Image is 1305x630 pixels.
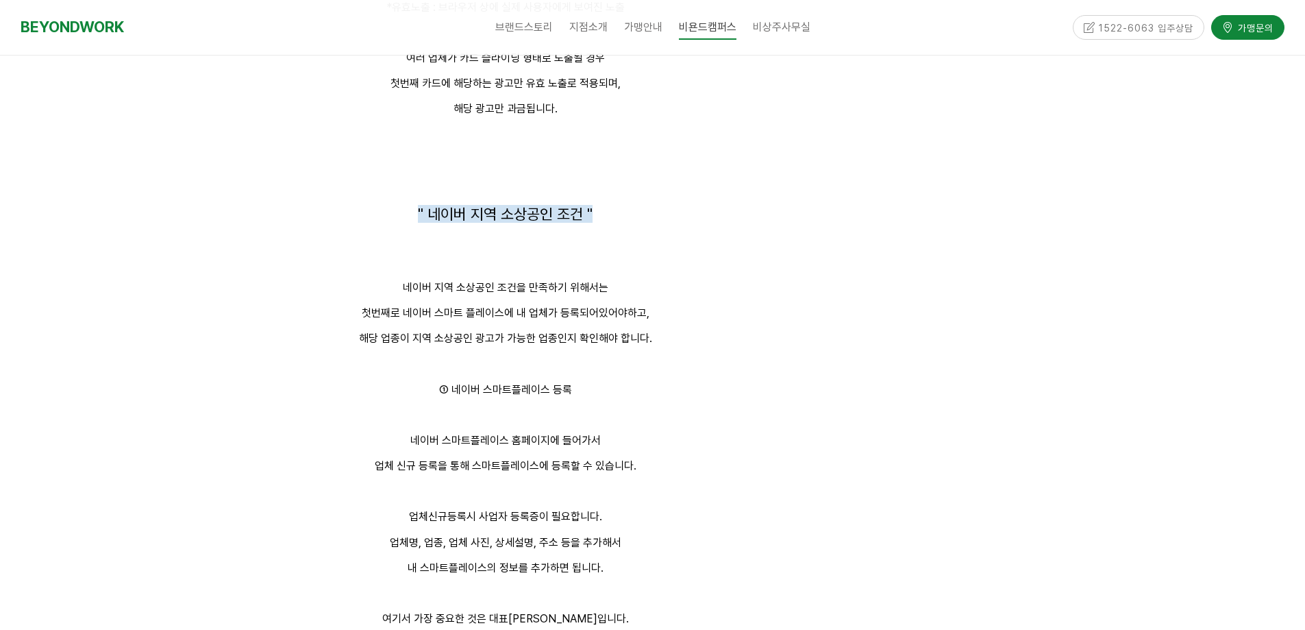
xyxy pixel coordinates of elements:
[225,329,786,348] p: 해당 업종이 지역 소상공인 광고가 가능한 업종인지 확인해야 합니다.
[225,49,786,67] p: 여러 업체가 카드 슬라이딩 형태로 노출될 경우
[225,559,786,577] p: 내 스마트플레이스의 정보를 추가하면 됩니다.
[753,21,810,34] span: 비상주사무실
[225,278,786,297] p: 네이버 지역 소상공인 조건을 만족하기 위해서는
[225,380,786,399] p: ① 네이버 스마트플레이스 등록
[225,74,786,93] p: 첫번째 카드에 해당하는 광고만 유효 노출로 적용되며,
[225,609,786,628] p: 여기서 가장 중요한 것은 대표[PERSON_NAME]입니다.
[21,14,124,40] a: BEYONDWORK
[1234,20,1273,34] span: 가맹문의
[225,431,786,450] p: 네이버 스마트플레이스 홈페이지에 들어가서
[225,304,786,322] p: 첫번째로 네이버 스마트 플레이스에 내 업체가 등록되어있어야하고,
[745,10,819,45] a: 비상주사무실
[569,21,608,34] span: 지점소개
[624,21,662,34] span: 가맹안내
[225,99,786,118] p: 해당 광고만 과금됩니다.
[679,16,736,40] span: 비욘드캠퍼스
[418,205,593,223] span: " 네이버 지역 소상공인 조건 "
[487,10,561,45] a: 브랜드스토리
[1211,14,1284,38] a: 가맹문의
[225,533,786,552] p: 업체명, 업종, 업체 사진, 상세설명, 주소 등을 추가해서
[671,10,745,45] a: 비욘드캠퍼스
[225,457,786,475] p: 업체 신규 등록을 통해 스마트플레이스에 등록할 수 있습니다.
[616,10,671,45] a: 가맹안내
[561,10,616,45] a: 지점소개
[495,21,553,34] span: 브랜드스토리
[225,507,786,526] p: 업체신규등록시 사업자 등록증이 필요합니다.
